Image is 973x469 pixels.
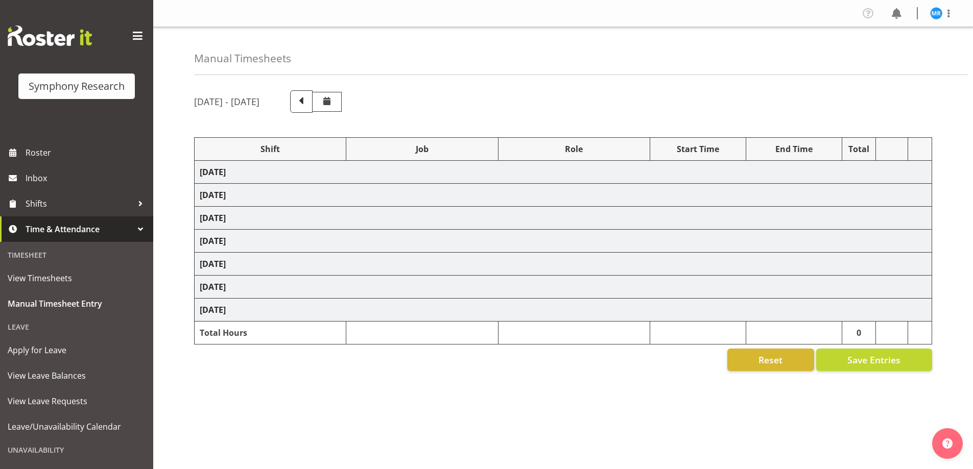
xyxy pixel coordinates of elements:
[195,207,932,230] td: [DATE]
[504,143,645,155] div: Role
[847,143,871,155] div: Total
[3,439,151,460] div: Unavailability
[942,438,953,449] img: help-xxl-2.png
[195,184,932,207] td: [DATE]
[751,143,837,155] div: End Time
[930,7,942,19] img: michael-robinson11856.jpg
[727,349,814,371] button: Reset
[194,53,291,64] h4: Manual Timesheets
[8,393,146,409] span: View Leave Requests
[816,349,932,371] button: Save Entries
[26,145,148,160] span: Roster
[8,342,146,358] span: Apply for Leave
[200,143,341,155] div: Shift
[655,143,741,155] div: Start Time
[847,353,900,366] span: Save Entries
[3,291,151,316] a: Manual Timesheet Entry
[758,353,782,366] span: Reset
[26,196,133,211] span: Shifts
[26,221,133,237] span: Time & Attendance
[3,316,151,337] div: Leave
[195,299,932,322] td: [DATE]
[3,244,151,265] div: Timesheet
[3,388,151,414] a: View Leave Requests
[194,96,259,107] h5: [DATE] - [DATE]
[8,270,146,286] span: View Timesheets
[29,79,125,94] div: Symphony Research
[3,265,151,291] a: View Timesheets
[195,253,932,276] td: [DATE]
[195,322,346,344] td: Total Hours
[195,161,932,184] td: [DATE]
[8,26,92,46] img: Rosterit website logo
[351,143,492,155] div: Job
[195,230,932,253] td: [DATE]
[26,170,148,186] span: Inbox
[195,276,932,299] td: [DATE]
[3,363,151,388] a: View Leave Balances
[8,296,146,311] span: Manual Timesheet Entry
[3,414,151,439] a: Leave/Unavailability Calendar
[3,337,151,363] a: Apply for Leave
[8,419,146,434] span: Leave/Unavailability Calendar
[842,322,876,344] td: 0
[8,368,146,383] span: View Leave Balances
